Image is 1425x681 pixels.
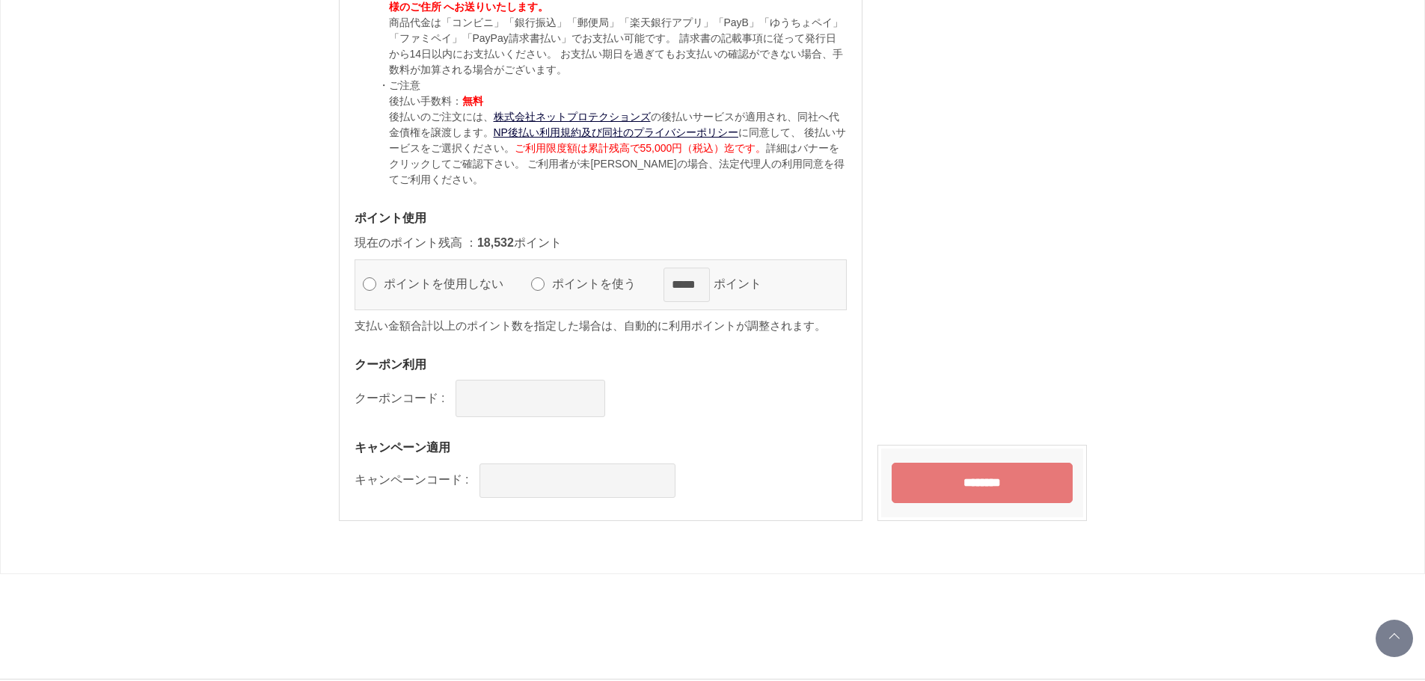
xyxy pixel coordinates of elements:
[710,277,779,290] label: ポイント
[380,277,521,290] label: ポイントを使用しない
[389,93,847,188] p: 後払い手数料： 後払いのご注文には、 の後払いサービスが適用され、同社へ代金債権を譲渡します。 に同意して、 後払いサービスをご選択ください。 詳細はバナーをクリックしてご確認下さい。 ご利用者...
[355,473,469,486] label: キャンペーンコード :
[548,277,653,290] label: ポイントを使う
[494,126,738,138] a: NP後払い利用規約及び同社のプライバシーポリシー
[355,392,445,404] label: クーポンコード :
[494,111,651,123] a: 株式会社ネットプロテクションズ
[355,440,847,455] h3: キャンペーン適用
[389,15,847,78] p: 商品代金は「コンビニ」「銀行振込」「郵便局」「楽天銀行アプリ」「PayB」「ゆうちょペイ」「ファミペイ」「PayPay請求書払い」でお支払い可能です。 請求書の記載事項に従って発行日から14日以...
[355,357,847,372] h3: クーポン利用
[462,95,483,107] span: 無料
[355,210,847,226] h3: ポイント使用
[355,234,847,252] p: 現在のポイント残高 ： ポイント
[515,142,767,154] span: ご利用限度額は累計残高で55,000円（税込）迄です。
[355,318,847,335] p: 支払い金額合計以上のポイント数を指定した場合は、自動的に利用ポイントが調整されます。
[477,236,514,249] span: 18,532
